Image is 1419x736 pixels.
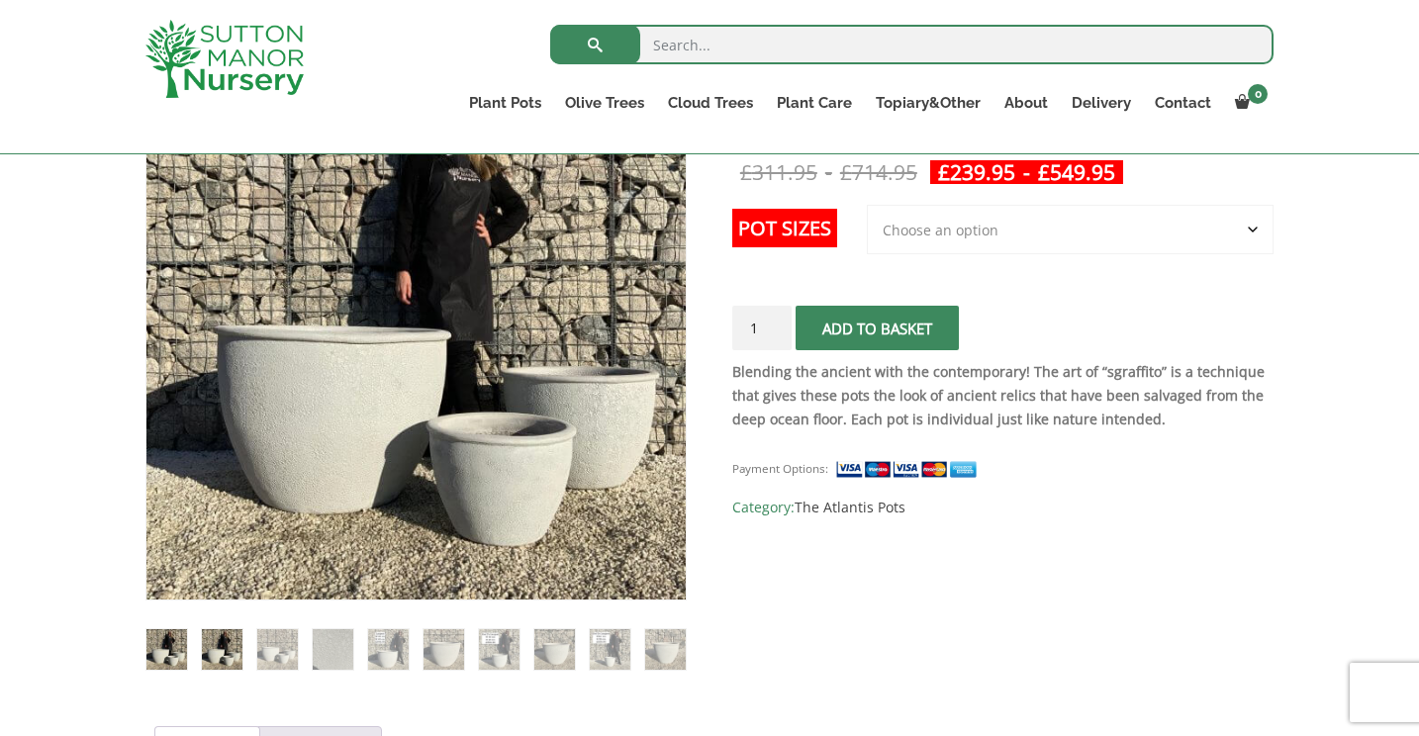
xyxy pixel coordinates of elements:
[938,158,1015,186] bdi: 239.95
[553,89,656,117] a: Olive Trees
[645,629,686,670] img: The Tam Coc Atlantis Shades Of White Plant Pots - Image 10
[1038,158,1115,186] bdi: 549.95
[1223,89,1274,117] a: 0
[146,629,187,670] img: The Tam Coc Atlantis Shades Of White Plant Pots
[457,89,553,117] a: Plant Pots
[656,89,765,117] a: Cloud Trees
[732,209,837,247] label: Pot Sizes
[1248,84,1268,104] span: 0
[257,629,298,670] img: The Tam Coc Atlantis Shades Of White Plant Pots - Image 3
[424,629,464,670] img: The Tam Coc Atlantis Shades Of White Plant Pots - Image 6
[732,306,792,350] input: Product quantity
[1038,158,1050,186] span: £
[590,629,630,670] img: The Tam Coc Atlantis Shades Of White Plant Pots - Image 9
[732,461,828,476] small: Payment Options:
[840,158,852,186] span: £
[145,20,304,98] img: logo
[740,158,817,186] bdi: 311.95
[202,629,242,670] img: The Tam Coc Atlantis Shades Of White Plant Pots - Image 2
[930,160,1123,184] ins: -
[732,496,1274,519] span: Category:
[1060,89,1143,117] a: Delivery
[479,629,520,670] img: The Tam Coc Atlantis Shades Of White Plant Pots - Image 7
[795,498,905,516] a: The Atlantis Pots
[313,629,353,670] img: The Tam Coc Atlantis Shades Of White Plant Pots - Image 4
[864,89,993,117] a: Topiary&Other
[534,629,575,670] img: The Tam Coc Atlantis Shades Of White Plant Pots - Image 8
[840,158,917,186] bdi: 714.95
[732,362,1265,428] strong: Blending the ancient with the contemporary! The art of “sgraffito” is a technique that gives thes...
[835,459,984,480] img: payment supported
[732,160,925,184] del: -
[796,306,959,350] button: Add to basket
[368,629,409,670] img: The Tam Coc Atlantis Shades Of White Plant Pots - Image 5
[550,25,1274,64] input: Search...
[993,89,1060,117] a: About
[765,89,864,117] a: Plant Care
[938,158,950,186] span: £
[740,158,752,186] span: £
[1143,89,1223,117] a: Contact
